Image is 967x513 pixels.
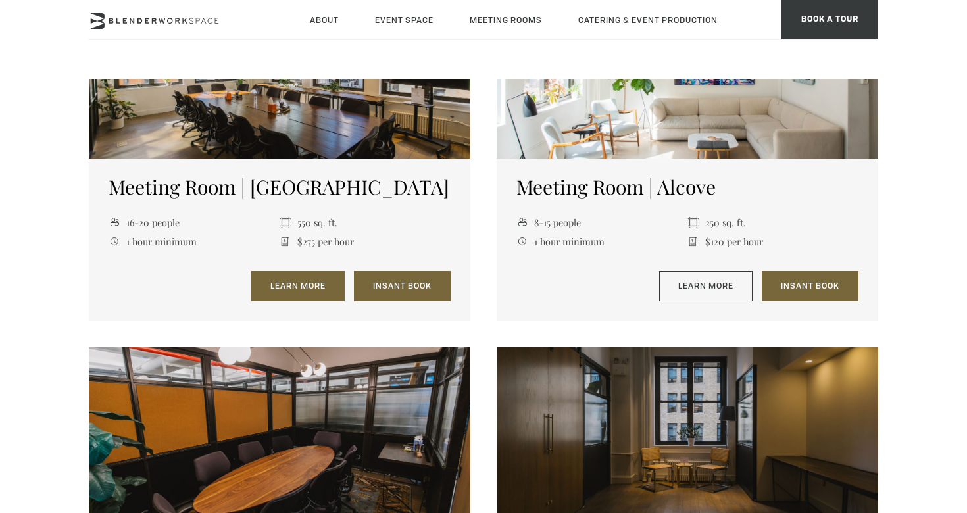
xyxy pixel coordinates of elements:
a: Learn More [659,271,753,301]
h5: Meeting Room | [GEOGRAPHIC_DATA] [109,175,451,199]
li: 550 sq. ft. [280,212,451,232]
a: Insant Book [354,271,451,301]
li: 16-20 people [109,212,280,232]
h5: Meeting Room | Alcove [516,175,858,199]
li: $275 per hour [280,232,451,251]
li: 1 hour minimum [516,232,687,251]
iframe: Chat Widget [730,345,967,513]
li: $120 per hour [687,232,858,251]
a: Learn More [251,271,345,301]
li: 8-15 people [516,212,687,232]
li: 1 hour minimum [109,232,280,251]
a: Insant Book [762,271,858,301]
li: 250 sq. ft. [687,212,858,232]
